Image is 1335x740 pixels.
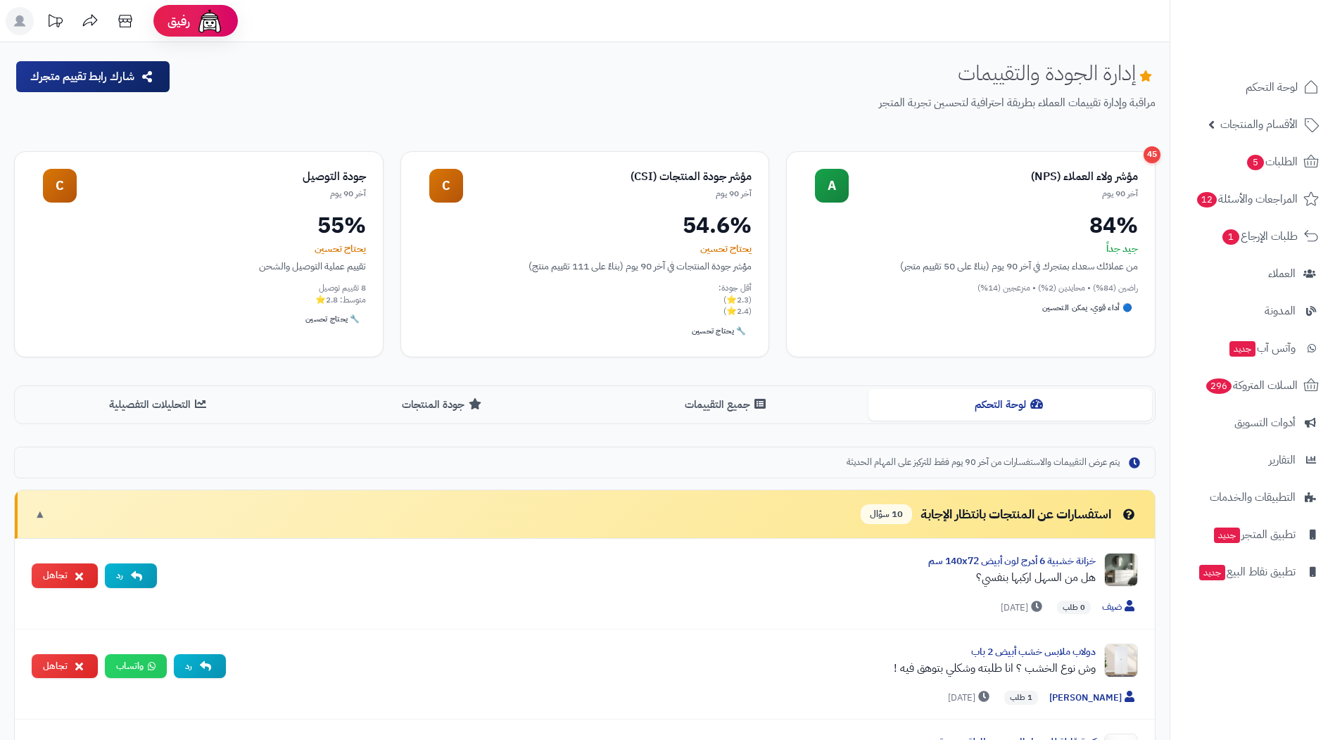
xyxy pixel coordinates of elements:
div: يحتاج تحسين [32,242,366,256]
a: التقارير [1179,443,1327,477]
span: [PERSON_NAME] [1049,691,1138,706]
a: تحديثات المنصة [37,7,72,39]
a: التطبيقات والخدمات [1179,480,1327,514]
div: راضين (84%) • محايدين (2%) • منزعجين (14%) [804,282,1138,294]
div: 🔧 يحتاج تحسين [300,311,365,328]
div: جودة التوصيل [77,169,366,185]
span: 0 طلب [1057,601,1091,615]
div: 84% [804,214,1138,236]
button: رد [105,563,157,588]
span: السلات المتروكة [1205,376,1298,395]
span: الطلبات [1246,152,1298,172]
div: 55% [32,214,366,236]
a: لوحة التحكم [1179,70,1327,104]
button: رد [174,654,226,679]
button: جميع التقييمات [585,389,868,421]
div: آخر 90 يوم [849,188,1138,200]
span: 12 [1197,192,1217,208]
span: تطبيق المتجر [1213,525,1296,544]
button: شارك رابط تقييم متجرك [16,61,170,92]
h1: إدارة الجودة والتقييمات [958,61,1156,84]
span: المدونة [1265,301,1296,321]
div: آخر 90 يوم [77,188,366,200]
span: 5 [1247,155,1264,170]
span: 1 [1222,229,1239,245]
div: تقييم عملية التوصيل والشحن [32,259,366,274]
button: التحليلات التفصيلية [18,389,301,421]
img: ai-face.png [196,7,224,35]
div: 54.6% [418,214,752,236]
span: 10 سؤال [861,504,912,525]
span: تطبيق نقاط البيع [1198,562,1296,582]
div: هل من السهل اركبها بنفسي؟ [168,569,1096,586]
a: واتساب [105,654,167,679]
span: الأقسام والمنتجات [1220,115,1298,134]
img: logo-2.png [1239,39,1322,69]
span: يتم عرض التقييمات والاستفسارات من آخر 90 يوم فقط للتركيز على المهام الحديثة [847,456,1120,469]
div: 🔵 أداء قوي، يمكن التحسين [1037,300,1138,317]
a: الطلبات5 [1179,145,1327,179]
span: [DATE] [1001,601,1046,615]
div: 45 [1144,146,1160,163]
img: Product [1104,644,1138,677]
span: التطبيقات والخدمات [1210,487,1296,507]
a: طلبات الإرجاع1 [1179,219,1327,253]
span: 1 طلب [1004,691,1038,705]
button: تجاهل [32,654,98,679]
div: وش نوع الخشب ؟ انا طلبته وشكلي بتوهق فيه ! [237,660,1096,677]
div: مؤشر ولاء العملاء (NPS) [849,169,1138,185]
div: 8 تقييم توصيل متوسط: 2.8⭐ [32,282,366,306]
span: ضيف [1102,600,1138,615]
span: جديد [1214,528,1240,543]
a: المراجعات والأسئلة12 [1179,182,1327,216]
span: العملاء [1268,264,1296,283]
span: [DATE] [948,691,993,705]
span: رفيق [167,13,190,30]
a: المدونة [1179,294,1327,328]
div: يحتاج تحسين [418,242,752,256]
div: مؤشر جودة المنتجات (CSI) [463,169,752,185]
span: ▼ [34,506,46,523]
span: 296 [1206,378,1232,394]
a: السلات المتروكة296 [1179,369,1327,402]
button: جودة المنتجات [301,389,585,421]
span: جديد [1199,565,1225,580]
span: لوحة التحكم [1246,77,1298,97]
div: جيد جداً [804,242,1138,256]
a: وآتس آبجديد [1179,331,1327,365]
span: التقارير [1269,450,1296,470]
div: مؤشر جودة المنتجات في آخر 90 يوم (بناءً على 111 تقييم منتج) [418,259,752,274]
span: جديد [1229,341,1255,357]
div: 🔧 يحتاج تحسين [686,323,752,340]
a: تطبيق المتجرجديد [1179,518,1327,551]
span: أدوات التسويق [1234,413,1296,433]
a: تطبيق نقاط البيعجديد [1179,555,1327,589]
a: العملاء [1179,257,1327,291]
div: C [43,169,77,203]
div: استفسارات عن المنتجات بانتظار الإجابة [861,504,1138,525]
div: من عملائك سعداء بمتجرك في آخر 90 يوم (بناءً على 50 تقييم متجر) [804,259,1138,274]
span: وآتس آب [1228,338,1296,358]
div: C [429,169,463,203]
div: أقل جودة: (2.3⭐) (2.4⭐) [418,282,752,317]
img: Product [1104,553,1138,587]
a: دولاب ملابس خشب أبيض 2 باب [971,644,1096,659]
div: آخر 90 يوم [463,188,752,200]
span: طلبات الإرجاع [1221,227,1298,246]
button: تجاهل [32,563,98,588]
a: خزانة خشبية 6 أدرج لون أبيض 140x72 سم [928,554,1096,568]
div: A [815,169,849,203]
button: لوحة التحكم [868,389,1152,421]
span: المراجعات والأسئلة [1196,189,1298,209]
a: أدوات التسويق [1179,406,1327,440]
p: مراقبة وإدارة تقييمات العملاء بطريقة احترافية لتحسين تجربة المتجر [182,95,1156,111]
